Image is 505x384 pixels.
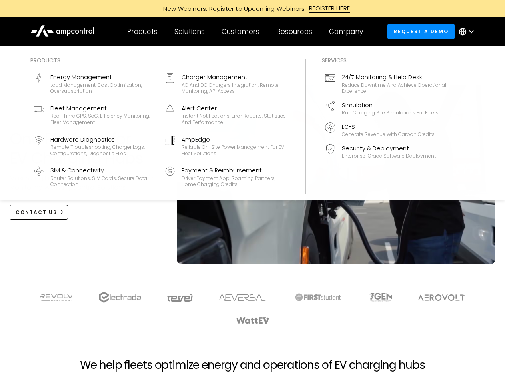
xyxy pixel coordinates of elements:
[127,27,158,36] div: Products
[50,113,155,125] div: Real-time GPS, SoC, efficiency monitoring, fleet management
[182,175,286,188] div: Driver Payment App, Roaming Partners, Home Charging Credits
[50,73,155,82] div: Energy Management
[182,144,286,156] div: Reliable On-site Power Management for EV Fleet Solutions
[73,4,433,13] a: New Webinars: Register to Upcoming WebinarsREGISTER HERE
[162,101,289,129] a: Alert CenterInstant notifications, error reports, statistics and performance
[30,56,289,65] div: Products
[276,27,312,36] div: Resources
[30,101,158,129] a: Fleet ManagementReal-time GPS, SoC, efficiency monitoring, fleet management
[30,132,158,160] a: Hardware DiagnosticsRemote troubleshooting, charger logs, configurations, diagnostic files
[322,70,450,98] a: 24/7 Monitoring & Help DeskReduce downtime and achieve operational excellence
[50,144,155,156] div: Remote troubleshooting, charger logs, configurations, diagnostic files
[342,101,439,110] div: Simulation
[50,166,155,175] div: SIM & Connectivity
[182,113,286,125] div: Instant notifications, error reports, statistics and performance
[222,27,259,36] div: Customers
[50,135,155,144] div: Hardware Diagnostics
[162,132,289,160] a: AmpEdgeReliable On-site Power Management for EV Fleet Solutions
[329,27,363,36] div: Company
[182,73,286,82] div: Charger Management
[16,209,57,216] div: CONTACT US
[322,141,450,162] a: Security & DeploymentEnterprise-grade software deployment
[342,73,447,82] div: 24/7 Monitoring & Help Desk
[342,82,447,94] div: Reduce downtime and achieve operational excellence
[174,27,205,36] div: Solutions
[322,56,450,65] div: Services
[342,122,435,131] div: LCFS
[162,163,289,191] a: Payment & ReimbursementDriver Payment App, Roaming Partners, Home Charging Credits
[155,4,309,13] div: New Webinars: Register to Upcoming Webinars
[99,292,141,303] img: electrada logo
[309,4,350,13] div: REGISTER HERE
[30,70,158,98] a: Energy ManagementLoad management, cost optimization, oversubscription
[50,175,155,188] div: Router Solutions, SIM Cards, Secure Data Connection
[80,358,425,372] h2: We help fleets optimize energy and operations of EV charging hubs
[322,98,450,119] a: SimulationRun charging site simulations for fleets
[30,163,158,191] a: SIM & ConnectivityRouter Solutions, SIM Cards, Secure Data Connection
[50,104,155,113] div: Fleet Management
[182,166,286,175] div: Payment & Reimbursement
[342,131,435,138] div: Generate revenue with carbon credits
[342,153,436,159] div: Enterprise-grade software deployment
[418,294,465,301] img: Aerovolt Logo
[342,144,436,153] div: Security & Deployment
[236,317,269,324] img: WattEV logo
[50,82,155,94] div: Load management, cost optimization, oversubscription
[182,135,286,144] div: AmpEdge
[322,119,450,141] a: LCFSGenerate revenue with carbon credits
[387,24,455,39] a: Request a demo
[10,205,68,220] a: CONTACT US
[182,82,286,94] div: AC and DC chargers integration, remote monitoring, API access
[162,70,289,98] a: Charger ManagementAC and DC chargers integration, remote monitoring, API access
[182,104,286,113] div: Alert Center
[342,110,439,116] div: Run charging site simulations for fleets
